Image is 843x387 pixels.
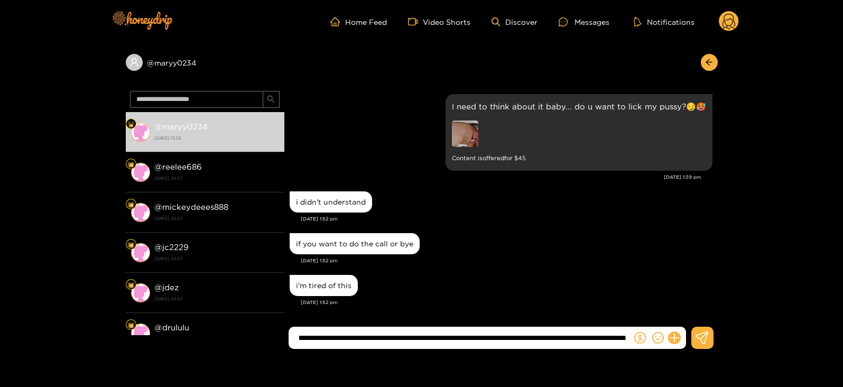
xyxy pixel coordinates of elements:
[301,257,712,264] div: [DATE] 1:52 pm
[128,282,134,288] img: Fan Level
[154,294,279,303] strong: [DATE] 20:57
[131,324,150,343] img: conversation
[154,133,279,143] strong: [DATE] 13:52
[267,95,275,104] span: search
[452,100,706,113] p: I need to think about it baby... do u want to lick my pussy?😏🥵
[701,54,718,71] button: arrow-left
[129,58,139,67] span: user
[452,121,478,147] img: preview
[296,281,351,290] div: i'm tired of this
[408,17,423,26] span: video-camera
[128,161,134,168] img: Fan Level
[290,233,420,254] div: Oct. 3, 1:52 pm
[301,299,712,306] div: [DATE] 1:52 pm
[296,239,413,248] div: if you want to do the call or bye
[154,122,208,131] strong: @ maryy0234
[154,254,279,263] strong: [DATE] 20:57
[296,198,366,206] div: i didn't understand
[492,17,538,26] a: Discover
[154,334,279,344] strong: [DATE] 20:57
[446,94,712,171] div: Oct. 3, 1:39 pm
[631,16,698,27] button: Notifications
[154,283,179,292] strong: @ jdez
[128,121,134,127] img: Fan Level
[131,283,150,302] img: conversation
[131,243,150,262] img: conversation
[330,17,387,26] a: Home Feed
[128,201,134,208] img: Fan Level
[131,163,150,182] img: conversation
[154,323,189,332] strong: @ drululu
[154,173,279,183] strong: [DATE] 20:57
[154,162,202,171] strong: @ reelee686
[128,322,134,328] img: Fan Level
[705,58,713,67] span: arrow-left
[263,91,280,108] button: search
[131,203,150,222] img: conversation
[632,330,648,346] button: dollar
[301,215,712,223] div: [DATE] 1:52 pm
[408,17,470,26] a: Video Shorts
[559,16,609,28] div: Messages
[126,54,284,71] div: @maryy0234
[290,173,701,181] div: [DATE] 1:39 pm
[652,332,664,344] span: smile
[330,17,345,26] span: home
[131,123,150,142] img: conversation
[128,242,134,248] img: Fan Level
[634,332,646,344] span: dollar
[290,275,358,296] div: Oct. 3, 1:52 pm
[154,243,189,252] strong: @ jc2229
[154,202,228,211] strong: @ mickeydeees888
[452,152,706,164] small: Content is offered for $ 45
[154,214,279,223] strong: [DATE] 20:57
[290,191,372,213] div: Oct. 3, 1:52 pm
